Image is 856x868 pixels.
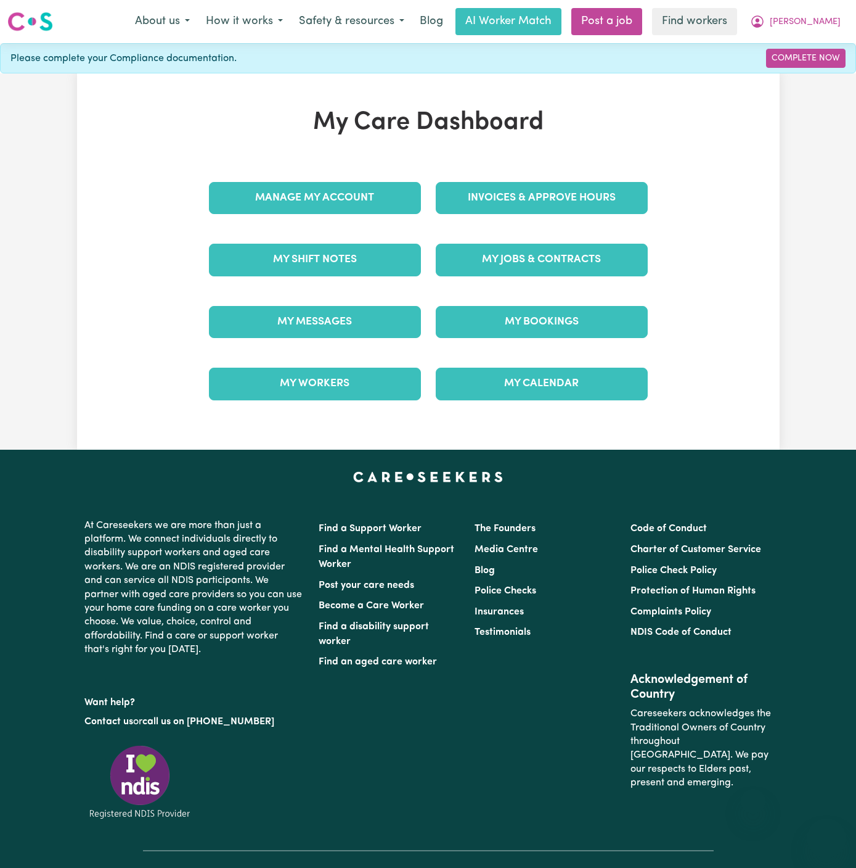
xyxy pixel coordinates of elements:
[209,306,421,338] a: My Messages
[742,9,849,35] button: My Account
[807,819,846,858] iframe: Button to launch messaging window
[630,702,772,795] p: Careseekers acknowledges the Traditional Owners of Country throughout [GEOGRAPHIC_DATA]. We pay o...
[436,368,648,400] a: My Calendar
[209,244,421,276] a: My Shift Notes
[84,717,133,727] a: Contact us
[475,524,536,534] a: The Founders
[291,9,412,35] button: Safety & resources
[84,743,195,820] img: Registered NDIS provider
[84,710,304,734] p: or
[142,717,274,727] a: call us on [PHONE_NUMBER]
[436,306,648,338] a: My Bookings
[630,566,717,576] a: Police Check Policy
[84,691,304,709] p: Want help?
[412,8,450,35] a: Blog
[319,622,429,647] a: Find a disability support worker
[741,789,765,814] iframe: Close message
[630,627,732,637] a: NDIS Code of Conduct
[652,8,737,35] a: Find workers
[475,566,495,576] a: Blog
[475,586,536,596] a: Police Checks
[319,657,437,667] a: Find an aged care worker
[84,514,304,662] p: At Careseekers we are more than just a platform. We connect individuals directly to disability su...
[630,545,761,555] a: Charter of Customer Service
[475,607,524,617] a: Insurances
[202,108,655,138] h1: My Care Dashboard
[319,545,454,569] a: Find a Mental Health Support Worker
[630,607,711,617] a: Complaints Policy
[127,9,198,35] button: About us
[209,182,421,214] a: Manage My Account
[10,51,237,66] span: Please complete your Compliance documentation.
[7,10,53,33] img: Careseekers logo
[475,545,538,555] a: Media Centre
[630,586,756,596] a: Protection of Human Rights
[436,244,648,276] a: My Jobs & Contracts
[630,524,707,534] a: Code of Conduct
[353,472,503,482] a: Careseekers home page
[319,601,424,611] a: Become a Care Worker
[7,7,53,36] a: Careseekers logo
[630,672,772,702] h2: Acknowledgement of Country
[770,15,841,29] span: [PERSON_NAME]
[319,524,422,534] a: Find a Support Worker
[198,9,291,35] button: How it works
[319,581,414,590] a: Post your care needs
[436,182,648,214] a: Invoices & Approve Hours
[209,368,421,400] a: My Workers
[455,8,561,35] a: AI Worker Match
[475,627,531,637] a: Testimonials
[571,8,642,35] a: Post a job
[766,49,846,68] a: Complete Now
